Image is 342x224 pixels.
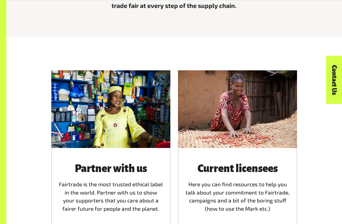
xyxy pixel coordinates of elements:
[186,163,289,213] div: Here you can find resources to help you talk about your commitment to Fairtrade, campaigns and a ...
[186,163,289,175] h3: Current licensees
[59,163,163,175] h3: Partner with us
[59,163,163,213] div: Fairtrade is the most trusted ethical label in the world. Partner with us to show your supporters...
